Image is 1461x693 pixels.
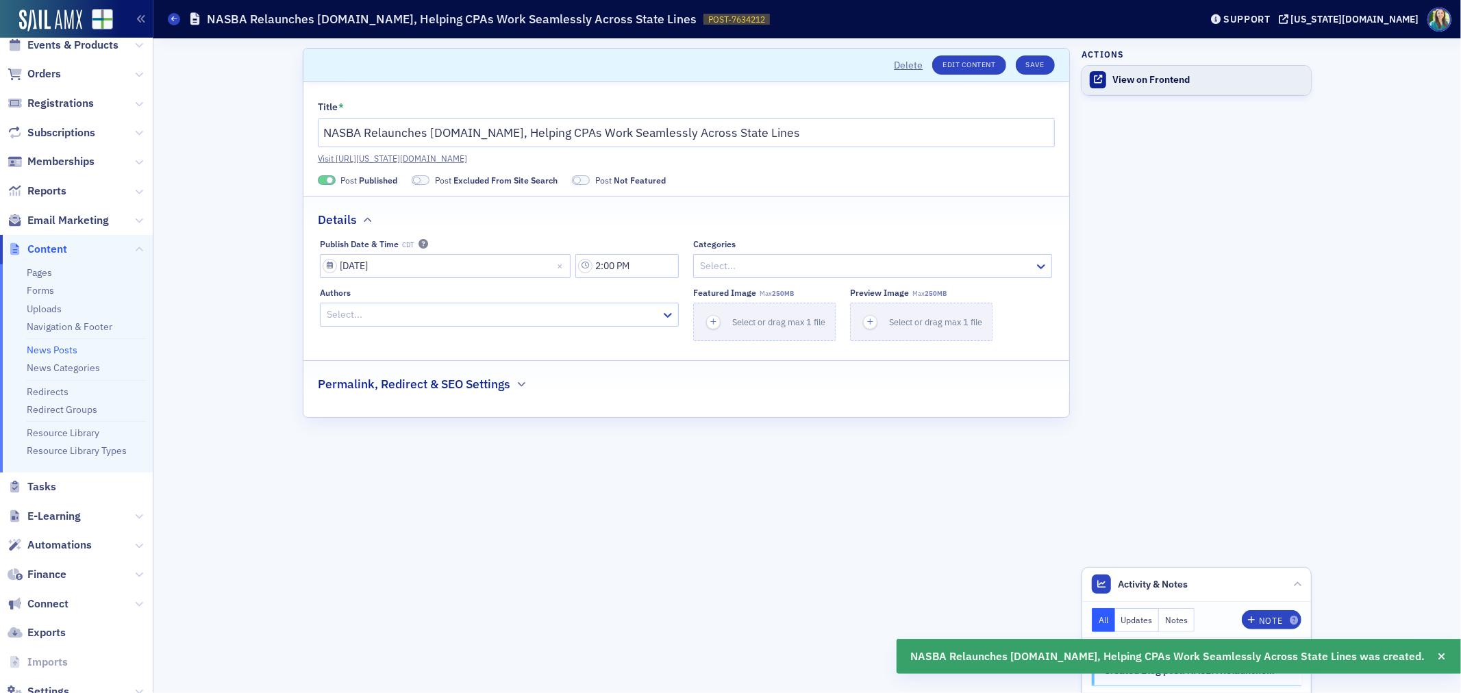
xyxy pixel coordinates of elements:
[27,362,100,374] a: News Categories
[8,509,81,524] a: E-Learning
[850,288,909,298] div: Preview image
[27,427,99,439] a: Resource Library
[318,101,338,114] div: Title
[27,320,112,333] a: Navigation & Footer
[1279,14,1424,24] button: [US_STATE][DOMAIN_NAME]
[552,254,571,278] button: Close
[8,125,95,140] a: Subscriptions
[8,479,56,494] a: Tasks
[1427,8,1451,32] span: Profile
[1159,608,1195,632] button: Notes
[27,567,66,582] span: Finance
[708,14,765,25] span: POST-7634212
[732,316,825,327] span: Select or drag max 1 file
[318,152,1055,164] a: Visit [URL][US_STATE][DOMAIN_NAME]
[27,125,95,140] span: Subscriptions
[693,239,736,249] div: Categories
[925,289,947,298] span: 250MB
[435,174,558,186] span: Post
[27,479,56,494] span: Tasks
[453,175,558,186] span: Excluded From Site Search
[27,242,67,257] span: Content
[850,303,992,341] button: Select or drag max 1 file
[8,154,95,169] a: Memberships
[1115,608,1160,632] button: Updates
[359,175,397,186] span: Published
[595,174,666,186] span: Post
[27,66,61,81] span: Orders
[27,538,92,553] span: Automations
[773,289,795,298] span: 250MB
[412,175,429,186] span: Excluded From Site Search
[1092,608,1115,632] button: All
[27,154,95,169] span: Memberships
[403,241,414,249] span: CDT
[614,175,666,186] span: Not Featured
[1119,577,1188,592] span: Activity & Notes
[27,596,68,612] span: Connect
[1223,13,1271,25] div: Support
[1259,617,1282,625] div: Note
[27,625,66,640] span: Exports
[8,625,66,640] a: Exports
[340,174,397,186] span: Post
[320,239,399,249] div: Publish Date & Time
[8,242,67,257] a: Content
[82,9,113,32] a: View Homepage
[27,184,66,199] span: Reports
[27,655,68,670] span: Imports
[1112,74,1304,86] div: View on Frontend
[27,509,81,524] span: E-Learning
[911,648,1425,665] span: NASBA Relaunches [DOMAIN_NAME], Helping CPAs Work Seamlessly Across State Lines was created.
[339,102,345,112] abbr: This field is required
[318,375,510,393] h2: Permalink, Redirect & SEO Settings
[19,10,82,32] img: SailAMX
[693,303,836,341] button: Select or drag max 1 file
[27,444,127,457] a: Resource Library Types
[27,284,54,297] a: Forms
[27,403,97,416] a: Redirect Groups
[318,175,336,186] span: Published
[8,184,66,199] a: Reports
[572,175,590,186] span: Not Featured
[318,211,357,229] h2: Details
[8,655,68,670] a: Imports
[8,538,92,553] a: Automations
[1082,66,1311,94] a: View on Frontend
[693,288,756,298] div: Featured Image
[913,289,947,298] span: Max
[760,289,795,298] span: Max
[8,596,68,612] a: Connect
[8,96,94,111] a: Registrations
[8,38,118,53] a: Events & Products
[1082,48,1124,60] h4: Actions
[320,254,571,278] input: MM/DD/YYYY
[27,344,77,356] a: News Posts
[932,55,1006,75] a: Edit Content
[92,9,113,30] img: SailAMX
[8,66,61,81] a: Orders
[1242,610,1301,629] button: Note
[1291,13,1419,25] div: [US_STATE][DOMAIN_NAME]
[320,288,351,298] div: Authors
[575,254,679,278] input: 00:00 AM
[207,11,697,27] h1: NASBA Relaunches [DOMAIN_NAME], Helping CPAs Work Seamlessly Across State Lines
[27,386,68,398] a: Redirects
[894,58,923,73] button: Delete
[27,96,94,111] span: Registrations
[8,213,109,228] a: Email Marketing
[27,266,52,279] a: Pages
[1016,55,1055,75] button: Save
[27,38,118,53] span: Events & Products
[27,213,109,228] span: Email Marketing
[27,303,62,315] a: Uploads
[889,316,982,327] span: Select or drag max 1 file
[8,567,66,582] a: Finance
